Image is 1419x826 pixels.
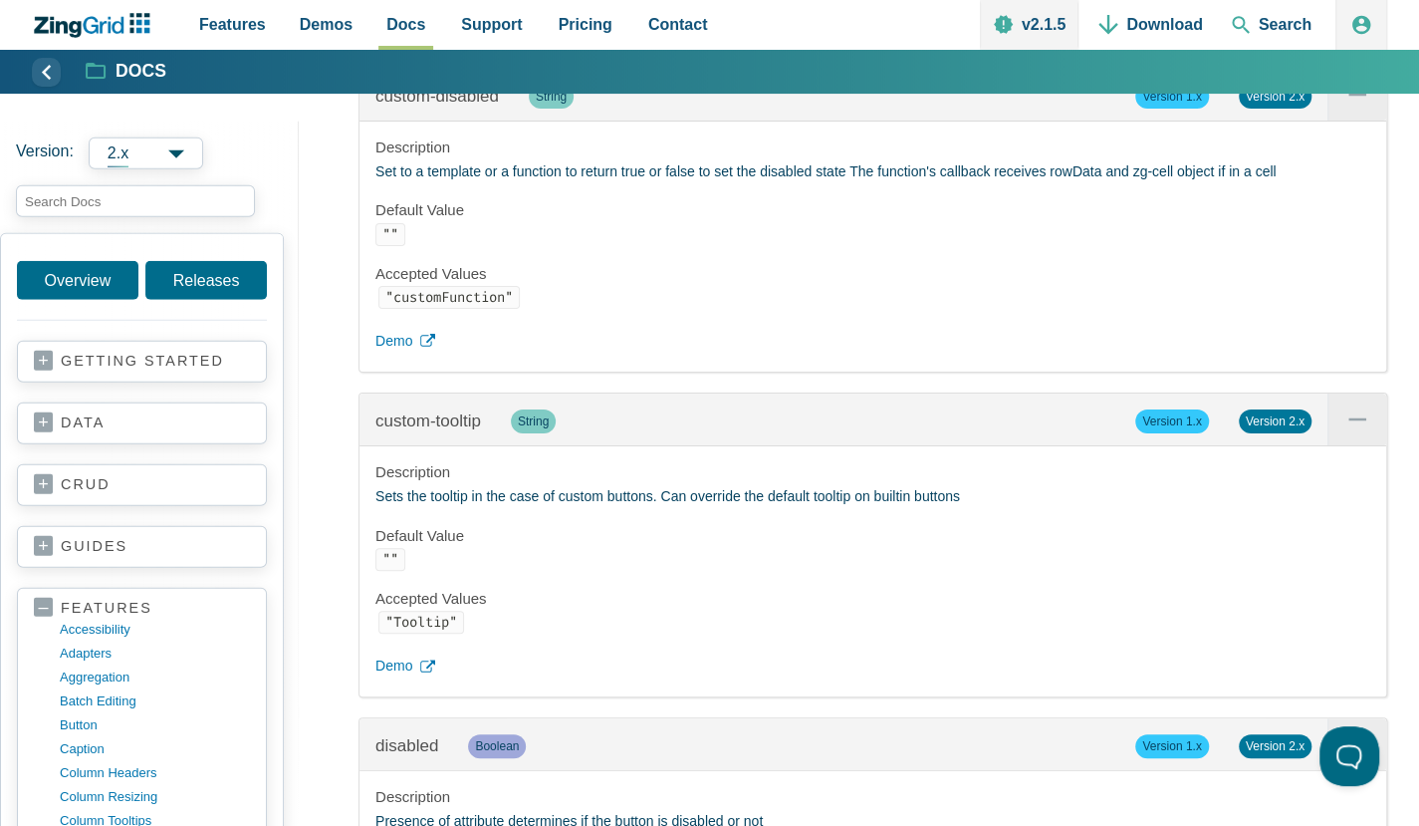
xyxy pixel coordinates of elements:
a: getting started [34,352,250,372]
span: Demos [300,11,353,38]
span: Features [199,11,266,38]
a: Overview [17,261,138,300]
a: accessibility [60,618,250,642]
a: features [34,599,250,618]
a: column headers [60,761,250,785]
a: batch editing [60,689,250,713]
a: custom-disabled [375,87,499,106]
span: String [511,410,556,433]
a: adapters [60,642,250,666]
span: Version 1.x [1135,85,1208,109]
span: Version: [16,138,74,169]
a: ZingChart Logo. Click to return to the homepage [32,13,160,38]
code: "" [375,548,405,571]
h4: Description [375,462,1370,482]
a: data [34,413,250,433]
a: Docs [87,60,166,84]
h4: Default Value [375,200,1370,220]
span: Version 2.x [1239,85,1311,109]
span: Contact [648,11,708,38]
a: aggregation [60,666,250,689]
span: Version 1.x [1135,734,1208,758]
code: "" [375,223,405,246]
span: Support [461,11,522,38]
a: Demo [375,655,1370,679]
span: Boolean [468,734,526,758]
span: Version 2.x [1239,734,1311,758]
a: disabled [375,736,438,755]
a: button [60,713,250,737]
span: Version 2.x [1239,410,1311,433]
a: Releases [145,261,267,300]
h4: Description [375,138,1370,157]
a: column resizing [60,785,250,809]
h4: Accepted Values [375,589,1370,609]
p: Sets the tooltip in the case of custom buttons. Can override the default tooltip on builtin buttons [375,485,1370,509]
iframe: Toggle Customer Support [1319,726,1379,786]
code: "Tooltip" [378,611,464,634]
label: Versions [16,138,283,169]
span: Demo [375,655,412,679]
a: crud [34,475,250,495]
h4: Accepted Values [375,264,1370,284]
span: Demo [375,330,412,354]
span: String [529,85,574,109]
strong: Docs [116,63,166,81]
h4: Default Value [375,526,1370,546]
a: caption [60,737,250,761]
a: custom-tooltip [375,412,481,430]
a: guides [34,537,250,557]
span: Version 1.x [1135,410,1208,433]
a: Demo [375,330,1370,354]
p: Set to a template or a function to return true or false to set the disabled state The function's ... [375,160,1370,184]
h4: Description [375,787,1370,807]
span: Docs [386,11,425,38]
span: Pricing [559,11,612,38]
input: search input [16,185,255,217]
code: "customFunction" [378,286,520,309]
